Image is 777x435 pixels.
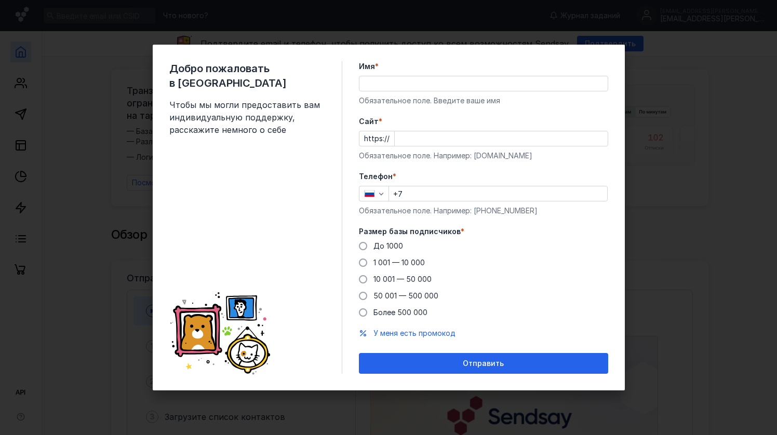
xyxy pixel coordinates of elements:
[359,116,379,127] span: Cайт
[359,151,608,161] div: Обязательное поле. Например: [DOMAIN_NAME]
[463,359,504,368] span: Отправить
[359,353,608,374] button: Отправить
[373,308,427,317] span: Более 500 000
[373,275,432,283] span: 10 001 — 50 000
[373,328,456,338] button: У меня есть промокод
[359,96,608,106] div: Обязательное поле. Введите ваше имя
[373,291,438,300] span: 50 001 — 500 000
[359,226,461,237] span: Размер базы подписчиков
[359,171,393,182] span: Телефон
[169,61,325,90] span: Добро пожаловать в [GEOGRAPHIC_DATA]
[373,329,456,337] span: У меня есть промокод
[359,61,375,72] span: Имя
[373,241,403,250] span: До 1000
[373,258,425,267] span: 1 001 — 10 000
[359,206,608,216] div: Обязательное поле. Например: [PHONE_NUMBER]
[169,99,325,136] span: Чтобы мы могли предоставить вам индивидуальную поддержку, расскажите немного о себе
